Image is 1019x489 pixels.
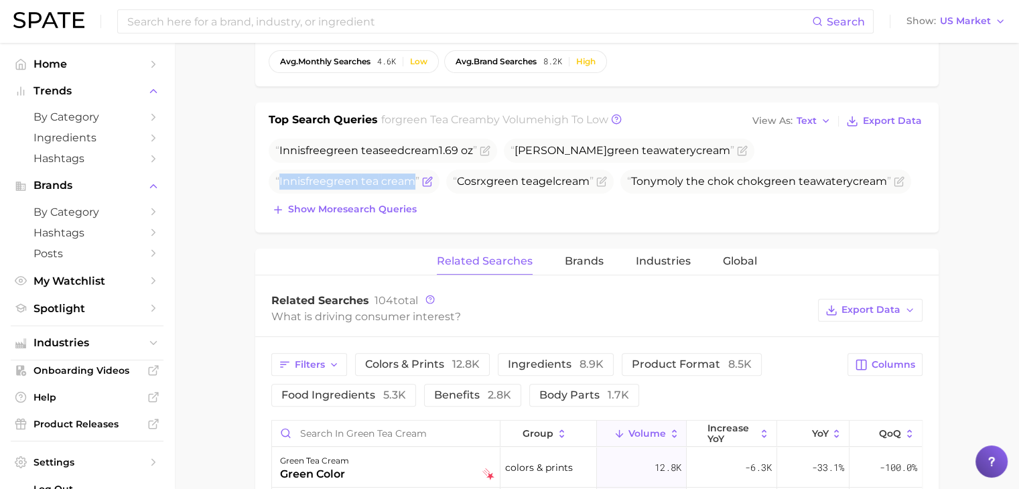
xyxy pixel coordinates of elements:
[326,144,358,157] span: green
[437,255,533,267] span: Related Searches
[723,255,757,267] span: Global
[11,81,163,101] button: Trends
[636,255,691,267] span: Industries
[580,358,604,370] span: 8.9k
[749,113,835,130] button: View AsText
[777,421,850,447] button: YoY
[11,360,163,380] a: Onboarding Videos
[511,144,734,157] span: [PERSON_NAME] watery
[288,204,417,215] span: Show more search queries
[33,58,141,70] span: Home
[687,421,776,447] button: increase YoY
[847,353,922,376] button: Columns
[269,200,420,219] button: Show moresearch queries
[410,57,427,66] div: Low
[13,12,84,28] img: SPATE
[33,131,141,144] span: Ingredients
[11,222,163,243] a: Hashtags
[33,206,141,218] span: by Category
[33,111,141,123] span: by Category
[642,144,659,157] span: tea
[33,456,141,468] span: Settings
[271,353,347,376] button: Filters
[280,466,349,482] div: green color
[33,391,141,403] span: Help
[11,387,163,407] a: Help
[480,145,490,156] button: Flag as miscategorized or irrelevant
[544,113,608,126] span: high to low
[11,414,163,434] a: Product Releases
[11,176,163,196] button: Brands
[628,428,666,439] span: Volume
[596,176,607,187] button: Flag as miscategorized or irrelevant
[33,226,141,239] span: Hashtags
[543,57,562,66] span: 8.2k
[456,56,474,66] abbr: average
[275,175,419,188] span: Innisfree
[11,452,163,472] a: Settings
[797,117,817,125] span: Text
[655,460,681,476] span: 12.8k
[627,175,891,188] span: Tonymoly the chok chok watery
[521,175,539,188] span: tea
[11,148,163,169] a: Hashtags
[280,57,370,66] span: monthly searches
[850,421,922,447] button: QoQ
[539,389,629,401] span: body parts
[11,202,163,222] a: by Category
[843,112,925,131] button: Export Data
[11,298,163,319] a: Spotlight
[894,176,904,187] button: Flag as miscategorized or irrelevant
[33,302,141,315] span: Spotlight
[33,364,141,376] span: Onboarding Videos
[381,112,608,131] h2: for by Volume
[271,307,811,326] div: What is driving consumer interest?
[576,57,596,66] div: High
[33,152,141,165] span: Hashtags
[745,460,772,476] span: -6.3k
[405,144,439,157] span: cream
[444,50,607,73] button: avg.brand searches8.2kHigh
[940,17,991,25] span: US Market
[434,389,511,401] span: benefits
[375,294,418,307] span: total
[422,176,433,187] button: Flag as miscategorized or irrelevant
[841,304,900,316] span: Export Data
[271,294,369,307] span: Related Searches
[33,85,141,97] span: Trends
[33,247,141,260] span: Posts
[381,175,415,188] span: cream
[608,389,629,401] span: 1.7k
[275,144,477,157] span: Innisfree seed 1.69 oz
[269,50,439,73] button: avg.monthly searches4.6kLow
[33,337,141,349] span: Industries
[33,180,141,192] span: Brands
[395,113,486,126] span: green tea cream
[361,175,379,188] span: tea
[863,115,922,127] span: Export Data
[607,144,639,157] span: green
[272,421,500,446] input: Search in green tea cream
[11,127,163,148] a: Ingredients
[375,294,393,307] span: 104
[707,423,756,444] span: increase YoY
[500,421,597,447] button: group
[452,358,480,370] span: 12.8k
[280,453,349,469] div: green tea cream
[555,175,590,188] span: cream
[11,333,163,353] button: Industries
[818,299,923,322] button: Export Data
[597,421,687,447] button: Volume
[565,255,604,267] span: Brands
[272,447,922,488] button: green tea creamgreen colorfalling starcolors & prints12.8k-6.3k-33.1%-100.0%
[812,460,844,476] span: -33.1%
[281,389,406,401] span: food ingredients
[33,418,141,430] span: Product Releases
[811,428,828,439] span: YoY
[269,112,378,131] h1: Top Search Queries
[11,107,163,127] a: by Category
[456,57,537,66] span: brand searches
[764,175,796,188] span: green
[453,175,594,188] span: Cosrx gel
[728,358,752,370] span: 8.5k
